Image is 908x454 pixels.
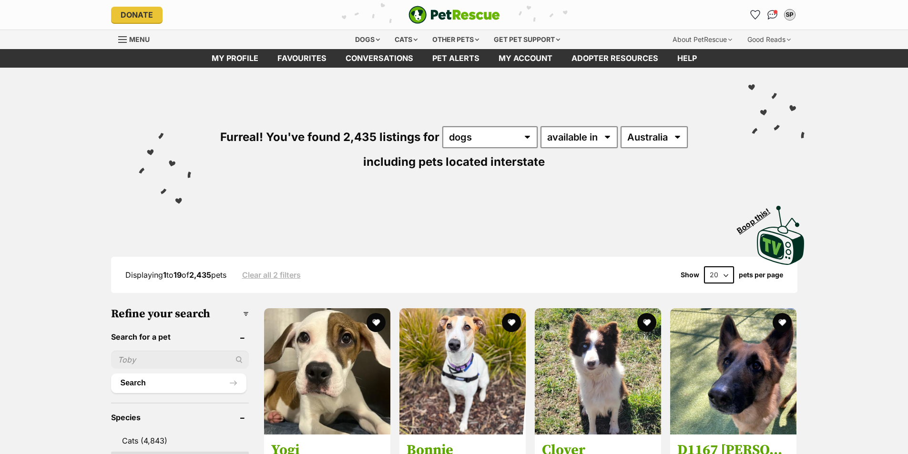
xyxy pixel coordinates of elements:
button: favourite [502,313,521,332]
img: chat-41dd97257d64d25036548639549fe6c8038ab92f7586957e7f3b1b290dea8141.svg [767,10,777,20]
a: Pet alerts [423,49,489,68]
a: Favourites [748,7,763,22]
button: favourite [773,313,792,332]
a: Clear all 2 filters [242,271,301,279]
span: Displaying to of pets [125,270,226,280]
a: Help [668,49,706,68]
label: pets per page [739,271,783,279]
span: Boop this! [735,201,779,235]
span: Show [681,271,699,279]
img: Clover - Border Collie Dog [535,308,661,434]
a: Menu [118,30,156,47]
div: SP [785,10,795,20]
div: About PetRescue [666,30,739,49]
span: Menu [129,35,150,43]
a: Favourites [268,49,336,68]
a: Cats (4,843) [111,431,249,451]
a: PetRescue [408,6,500,24]
button: My account [782,7,797,22]
div: Other pets [426,30,486,49]
header: Species [111,413,249,422]
a: Adopter resources [562,49,668,68]
a: My account [489,49,562,68]
button: favourite [367,313,386,332]
a: Boop this! [757,197,805,267]
img: Yogi - American Staffordshire Terrier Dog [264,308,390,434]
input: Toby [111,351,249,369]
a: My profile [202,49,268,68]
img: Bonnie - Whippet Dog [399,308,526,434]
strong: 2,435 [189,270,211,280]
header: Search for a pet [111,333,249,341]
a: Donate [111,7,163,23]
span: including pets located interstate [363,155,545,169]
div: Cats [388,30,424,49]
div: Get pet support [487,30,567,49]
ul: Account quick links [748,7,797,22]
div: Dogs [348,30,387,49]
button: Search [111,373,246,393]
a: conversations [336,49,423,68]
a: Conversations [765,7,780,22]
img: logo-e224e6f780fb5917bec1dbf3a21bbac754714ae5b6737aabdf751b685950b380.svg [408,6,500,24]
h3: Refine your search [111,307,249,321]
span: Furreal! You've found 2,435 listings for [220,130,439,144]
img: D1167 Zara - German Shepherd Dog [670,308,796,434]
strong: 1 [163,270,166,280]
strong: 19 [173,270,182,280]
div: Good Reads [741,30,797,49]
button: favourite [637,313,656,332]
img: PetRescue TV logo [757,206,805,265]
